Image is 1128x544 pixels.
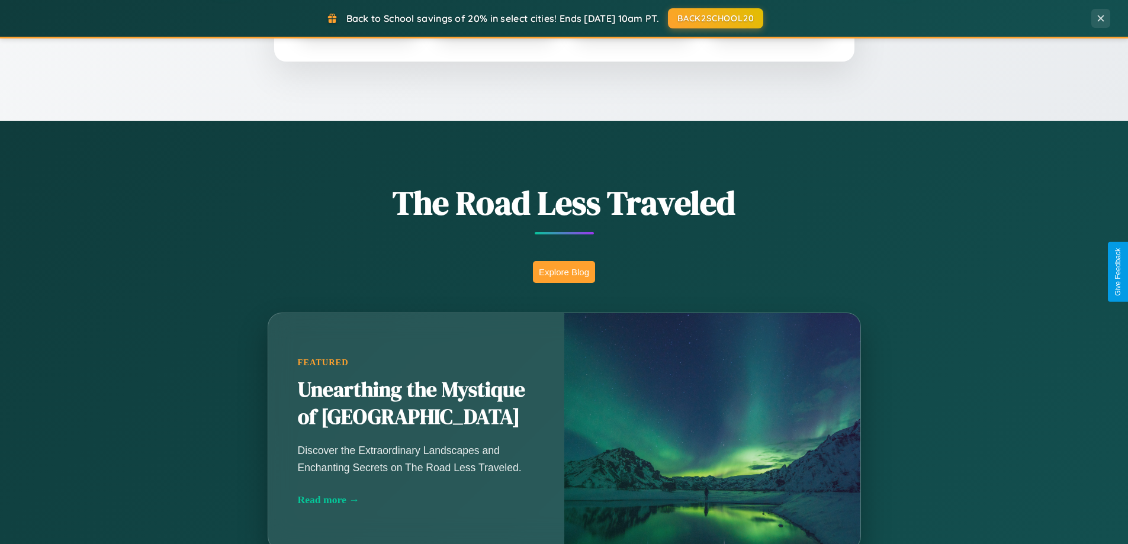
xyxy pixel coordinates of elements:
[298,376,535,431] h2: Unearthing the Mystique of [GEOGRAPHIC_DATA]
[668,8,763,28] button: BACK2SCHOOL20
[209,180,920,226] h1: The Road Less Traveled
[298,358,535,368] div: Featured
[1114,248,1122,296] div: Give Feedback
[298,442,535,475] p: Discover the Extraordinary Landscapes and Enchanting Secrets on The Road Less Traveled.
[346,12,659,24] span: Back to School savings of 20% in select cities! Ends [DATE] 10am PT.
[533,261,595,283] button: Explore Blog
[298,494,535,506] div: Read more →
